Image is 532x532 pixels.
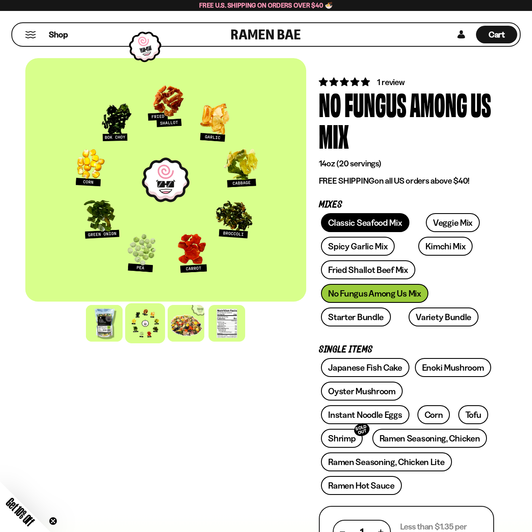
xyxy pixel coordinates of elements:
a: Cart [476,23,517,46]
a: Corn [417,405,450,424]
span: 5.00 stars [319,77,372,87]
p: 14oz (20 servings) [319,158,494,169]
a: Veggie Mix [426,213,480,232]
a: Ramen Seasoning, Chicken [372,429,487,448]
a: Ramen Hot Sauce [321,476,402,495]
span: 1 review [377,77,405,87]
button: Close teaser [49,517,57,525]
a: Classic Seafood Mix [321,213,409,232]
a: Shop [49,26,68,43]
a: Japanese Fish Cake [321,358,409,377]
a: Instant Noodle Eggs [321,405,409,424]
a: Kimchi Mix [418,237,473,256]
strong: FREE SHIPPING [319,176,374,186]
span: Get 10% Off [4,495,37,528]
div: SOLD OUT [353,422,372,438]
a: Variety Bundle [409,307,479,326]
button: Mobile Menu Trigger [25,31,36,38]
a: Enoki Mushroom [415,358,491,377]
div: Us [471,88,491,120]
div: Mix [319,120,349,151]
span: Free U.S. Shipping on Orders over $40 🍜 [199,1,333,9]
div: Among [410,88,467,120]
a: Fried Shallot Beef Mix [321,260,415,279]
div: Fungus [345,88,406,120]
div: No [319,88,341,120]
span: Cart [489,29,505,40]
a: Tofu [458,405,489,424]
a: ShrimpSOLD OUT [321,429,363,448]
p: Mixes [319,201,494,209]
a: Oyster Mushroom [321,382,403,401]
a: Ramen Seasoning, Chicken Lite [321,452,452,471]
p: Single Items [319,346,494,354]
p: on all US orders above $40! [319,176,494,186]
span: Shop [49,29,68,40]
a: Spicy Garlic Mix [321,237,395,256]
a: Starter Bundle [321,307,391,326]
